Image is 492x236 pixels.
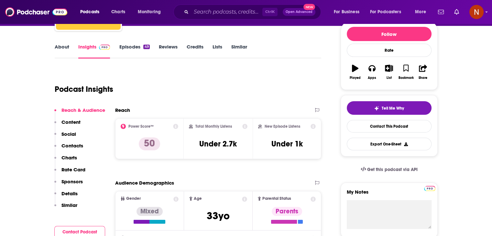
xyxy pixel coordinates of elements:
[126,197,141,201] span: Gender
[191,7,262,17] input: Search podcasts, credits, & more...
[367,167,417,172] span: Get this podcast via API
[387,76,392,80] div: List
[370,7,401,16] span: For Podcasters
[271,139,303,149] h3: Under 1k
[398,60,414,84] button: Bookmark
[54,202,77,214] button: Similar
[334,7,359,16] span: For Business
[61,190,78,197] p: Details
[368,76,376,80] div: Apps
[128,124,154,129] h2: Power Score™
[54,107,105,119] button: Reach & Audience
[159,44,178,59] a: Reviews
[55,84,113,94] h1: Podcast Insights
[347,44,432,57] div: Rate
[283,8,315,16] button: Open AdvancedNew
[180,5,327,19] div: Search podcasts, credits, & more...
[207,209,230,222] span: 33 yo
[265,124,300,129] h2: New Episode Listens
[410,7,434,17] button: open menu
[374,106,379,111] img: tell me why sparkle
[347,101,432,115] button: tell me why sparkleTell Me Why
[262,8,278,16] span: Ctrl K
[398,76,413,80] div: Bookmark
[61,131,76,137] p: Social
[137,207,163,216] div: Mixed
[286,10,312,14] span: Open Advanced
[55,44,69,59] a: About
[54,131,76,143] button: Social
[424,186,435,191] img: Podchaser Pro
[303,4,315,10] span: New
[115,180,174,186] h2: Audience Demographics
[347,120,432,133] a: Contact This Podcast
[424,185,435,191] a: Pro website
[61,202,77,208] p: Similar
[76,7,108,17] button: open menu
[231,44,247,59] a: Similar
[133,7,169,17] button: open menu
[347,189,432,200] label: My Notes
[61,155,77,161] p: Charts
[355,162,423,177] a: Get this podcast via API
[350,76,361,80] div: Played
[194,197,202,201] span: Age
[61,178,83,185] p: Sponsors
[364,60,380,84] button: Apps
[452,6,462,17] a: Show notifications dropdown
[347,138,432,150] button: Export One-Sheet
[213,44,222,59] a: Lists
[54,190,78,202] button: Details
[143,45,149,49] div: 49
[469,5,484,19] button: Show profile menu
[187,44,203,59] a: Credits
[139,137,160,150] p: 50
[366,7,410,17] button: open menu
[199,139,237,149] h3: Under 2.7k
[347,60,364,84] button: Played
[111,7,125,16] span: Charts
[61,107,105,113] p: Reach & Audience
[415,7,426,16] span: More
[380,60,397,84] button: List
[54,178,83,190] button: Sponsors
[119,44,149,59] a: Episodes49
[54,119,81,131] button: Content
[414,60,431,84] button: Share
[195,124,232,129] h2: Total Monthly Listens
[435,6,446,17] a: Show notifications dropdown
[469,5,484,19] img: User Profile
[99,45,110,50] img: Podchaser Pro
[61,119,81,125] p: Content
[5,6,67,18] img: Podchaser - Follow, Share and Rate Podcasts
[78,44,110,59] a: InsightsPodchaser Pro
[61,166,85,173] p: Rate Card
[54,155,77,166] button: Charts
[115,107,130,113] h2: Reach
[329,7,367,17] button: open menu
[262,197,291,201] span: Parental Status
[469,5,484,19] span: Logged in as AdelNBM
[61,143,83,149] p: Contacts
[382,106,404,111] span: Tell Me Why
[54,143,83,155] button: Contacts
[138,7,161,16] span: Monitoring
[272,207,302,216] div: Parents
[107,7,129,17] a: Charts
[80,7,99,16] span: Podcasts
[419,76,427,80] div: Share
[54,166,85,178] button: Rate Card
[347,27,432,41] button: Follow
